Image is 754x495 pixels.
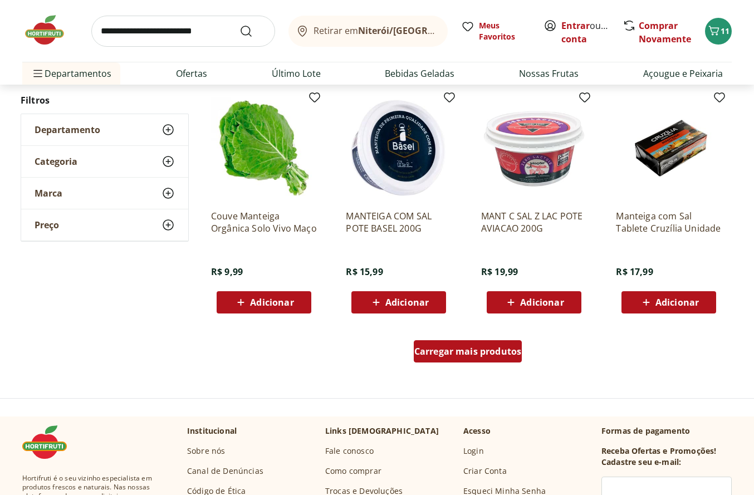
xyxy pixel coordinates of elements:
img: MANTEIGA COM SAL POTE BASEL 200G [346,95,452,201]
span: Adicionar [520,298,564,307]
b: Niterói/[GEOGRAPHIC_DATA] [358,24,485,37]
p: Formas de pagamento [601,425,732,437]
span: 11 [721,26,729,36]
button: Adicionar [621,291,716,313]
a: Manteiga com Sal Tablete Cruzília Unidade [616,210,722,234]
button: Retirar emNiterói/[GEOGRAPHIC_DATA] [288,16,448,47]
a: Último Lote [272,67,321,80]
span: Adicionar [385,298,429,307]
span: Departamento [35,124,100,135]
img: Manteiga com Sal Tablete Cruzília Unidade [616,95,722,201]
a: Sobre nós [187,445,225,457]
span: Retirar em [314,26,437,36]
span: Departamentos [31,60,111,87]
a: Meus Favoritos [461,20,530,42]
button: Marca [21,178,188,209]
p: Institucional [187,425,237,437]
span: R$ 17,99 [616,266,653,278]
img: Couve Manteiga Orgânica Solo Vivo Maço [211,95,317,201]
button: Adicionar [487,291,581,313]
a: Bebidas Geladas [385,67,454,80]
a: Criar Conta [463,465,507,477]
img: MANT C SAL Z LAC POTE AVIACAO 200G [481,95,587,201]
a: MANTEIGA COM SAL POTE BASEL 200G [346,210,452,234]
h2: Filtros [21,89,189,111]
span: R$ 9,99 [211,266,243,278]
a: Fale conosco [325,445,374,457]
p: Acesso [463,425,491,437]
button: Menu [31,60,45,87]
a: Açougue e Peixaria [643,67,723,80]
button: Adicionar [217,291,311,313]
a: Entrar [561,19,590,32]
input: search [91,16,275,47]
img: Hortifruti [22,13,78,47]
button: Adicionar [351,291,446,313]
p: Links [DEMOGRAPHIC_DATA] [325,425,439,437]
a: Canal de Denúncias [187,465,263,477]
span: Carregar mais produtos [414,347,522,356]
span: Meus Favoritos [479,20,530,42]
span: Categoria [35,156,77,167]
h3: Cadastre seu e-mail: [601,457,681,468]
button: Preço [21,209,188,241]
a: Como comprar [325,465,381,477]
span: Preço [35,219,59,231]
span: R$ 19,99 [481,266,518,278]
a: MANT C SAL Z LAC POTE AVIACAO 200G [481,210,587,234]
span: Marca [35,188,62,199]
a: Login [463,445,484,457]
span: Adicionar [250,298,293,307]
a: Carregar mais produtos [414,340,522,367]
button: Submit Search [239,24,266,38]
a: Couve Manteiga Orgânica Solo Vivo Maço [211,210,317,234]
img: Hortifruti [22,425,78,459]
span: Adicionar [655,298,699,307]
a: Comprar Novamente [639,19,691,45]
a: Nossas Frutas [519,67,579,80]
h3: Receba Ofertas e Promoções! [601,445,716,457]
button: Carrinho [705,18,732,45]
a: Ofertas [176,67,207,80]
button: Categoria [21,146,188,177]
button: Departamento [21,114,188,145]
span: R$ 15,99 [346,266,383,278]
span: ou [561,19,611,46]
a: Criar conta [561,19,623,45]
